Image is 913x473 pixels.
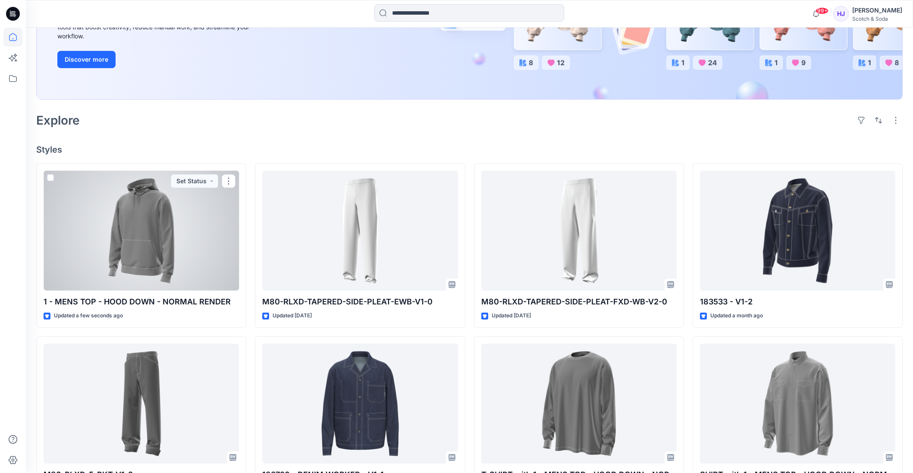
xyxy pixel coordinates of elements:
h4: Styles [36,144,903,155]
span: 99+ [816,7,828,14]
p: Updated [DATE] [273,311,312,320]
a: 183720 - DENIM WORKER - V1-1 [262,344,458,464]
h2: Explore [36,113,80,127]
div: [PERSON_NAME] [852,5,902,16]
p: Updated a month ago [710,311,763,320]
p: M80-RLXD-TAPERED-SIDE-PLEAT-FXD-WB-V2-0 [481,296,677,308]
button: Discover more [57,51,116,68]
p: M80-RLXD-TAPERED-SIDE-PLEAT-EWB-V1-0 [262,296,458,308]
a: M80-RLXD-5-PKT-V1-2 [44,344,239,464]
p: 183533 - V1-2 [700,296,895,308]
p: Updated a few seconds ago [54,311,123,320]
a: 1 - MENS TOP - HOOD DOWN - NORMAL RENDER [44,171,239,291]
p: 1 - MENS TOP - HOOD DOWN - NORMAL RENDER [44,296,239,308]
a: 183533 - V1-2 [700,171,895,291]
div: Scotch & Soda [852,16,902,22]
a: M80-RLXD-TAPERED-SIDE-PLEAT-FXD-WB-V2-0 [481,171,677,291]
a: T-SHIRT with 1 - MENS TOP - HOOD DOWN - NORMAL RENDER [481,344,677,464]
a: SHIRT with 1 - MENS TOP - HOOD DOWN - NORMAL RENDER [700,344,895,464]
a: Discover more [57,51,251,68]
div: HJ [833,6,849,22]
p: Updated [DATE] [492,311,531,320]
a: M80-RLXD-TAPERED-SIDE-PLEAT-EWB-V1-0 [262,171,458,291]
